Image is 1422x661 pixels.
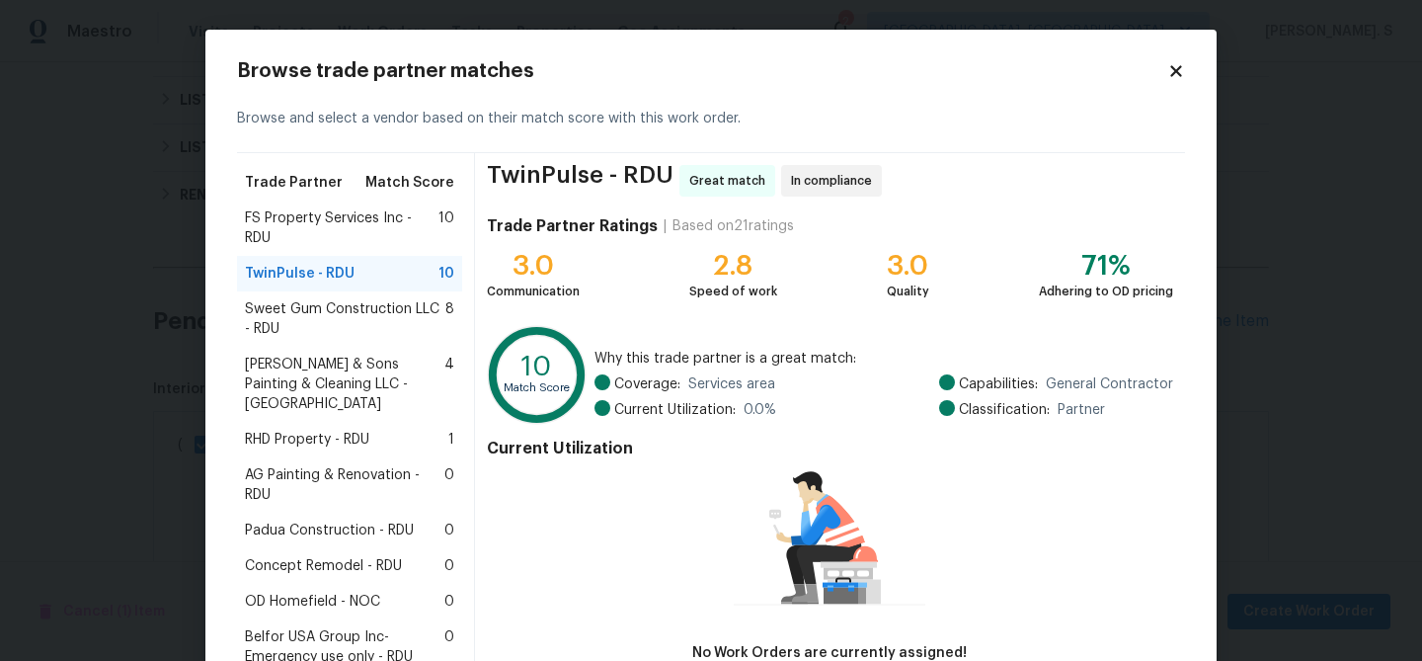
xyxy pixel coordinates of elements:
div: Quality [887,282,929,301]
span: Capabilities: [959,374,1038,394]
span: Coverage: [614,374,680,394]
h2: Browse trade partner matches [237,61,1167,81]
div: 71% [1039,256,1173,276]
span: 0 [444,592,454,612]
span: TwinPulse - RDU [487,165,673,197]
span: 0.0 % [744,400,776,420]
div: Browse and select a vendor based on their match score with this work order. [237,85,1185,153]
span: Padua Construction - RDU [245,521,414,540]
span: Great match [689,171,773,191]
span: FS Property Services Inc - RDU [245,208,438,248]
span: 8 [445,299,454,339]
h4: Current Utilization [487,439,1173,458]
span: 10 [438,208,454,248]
text: 10 [521,353,552,380]
span: AG Painting & Renovation - RDU [245,465,444,505]
div: | [658,216,672,236]
span: Trade Partner [245,173,343,193]
span: TwinPulse - RDU [245,264,355,284]
span: 10 [438,264,454,284]
span: Why this trade partner is a great match: [594,349,1173,369]
span: 1 [448,430,454,450]
div: Communication [487,282,580,301]
span: Concept Remodel - RDU [245,556,402,576]
span: Classification: [959,400,1050,420]
span: RHD Property - RDU [245,430,369,450]
div: 3.0 [487,256,580,276]
div: 3.0 [887,256,929,276]
span: 0 [444,465,454,505]
span: OD Homefield - NOC [245,592,380,612]
h4: Trade Partner Ratings [487,216,658,236]
div: Speed of work [689,282,777,301]
div: Based on 21 ratings [672,216,794,236]
span: Sweet Gum Construction LLC - RDU [245,299,445,339]
span: In compliance [791,171,880,191]
div: Adhering to OD pricing [1039,282,1173,301]
span: Partner [1058,400,1105,420]
span: General Contractor [1046,374,1173,394]
text: Match Score [504,382,570,393]
span: Current Utilization: [614,400,736,420]
div: 2.8 [689,256,777,276]
span: Match Score [365,173,454,193]
span: [PERSON_NAME] & Sons Painting & Cleaning LLC - [GEOGRAPHIC_DATA] [245,355,444,414]
span: Services area [688,374,775,394]
span: 0 [444,521,454,540]
span: 4 [444,355,454,414]
span: 0 [444,556,454,576]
